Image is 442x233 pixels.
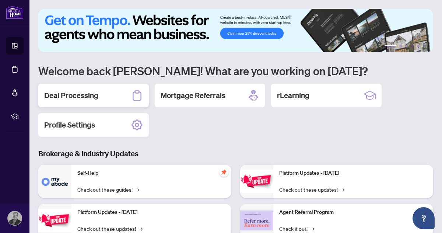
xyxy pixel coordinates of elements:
[385,45,396,48] button: 1
[44,90,98,101] h2: Deal Processing
[139,225,143,233] span: →
[161,90,225,101] h2: Mortgage Referrals
[240,211,273,231] img: Agent Referral Program
[8,211,22,225] img: Profile Icon
[240,170,273,193] img: Platform Updates - June 23, 2025
[6,6,24,19] img: logo
[77,225,143,233] a: Check out these updates!→
[220,168,228,177] span: pushpin
[77,185,139,194] a: Check out these guides!→
[411,45,414,48] button: 4
[341,185,344,194] span: →
[279,169,427,177] p: Platform Updates - [DATE]
[77,169,225,177] p: Self-Help
[311,225,314,233] span: →
[38,165,71,198] img: Self-Help
[423,45,426,48] button: 6
[136,185,139,194] span: →
[399,45,402,48] button: 2
[44,120,95,130] h2: Profile Settings
[413,207,435,229] button: Open asap
[417,45,420,48] button: 5
[38,149,433,159] h3: Brokerage & Industry Updates
[277,90,309,101] h2: rLearning
[77,208,225,216] p: Platform Updates - [DATE]
[279,185,344,194] a: Check out these updates!→
[405,45,408,48] button: 3
[38,209,71,232] img: Platform Updates - September 16, 2025
[279,225,314,233] a: Check it out!→
[38,64,433,78] h1: Welcome back [PERSON_NAME]! What are you working on [DATE]?
[38,9,433,52] img: Slide 0
[279,208,427,216] p: Agent Referral Program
